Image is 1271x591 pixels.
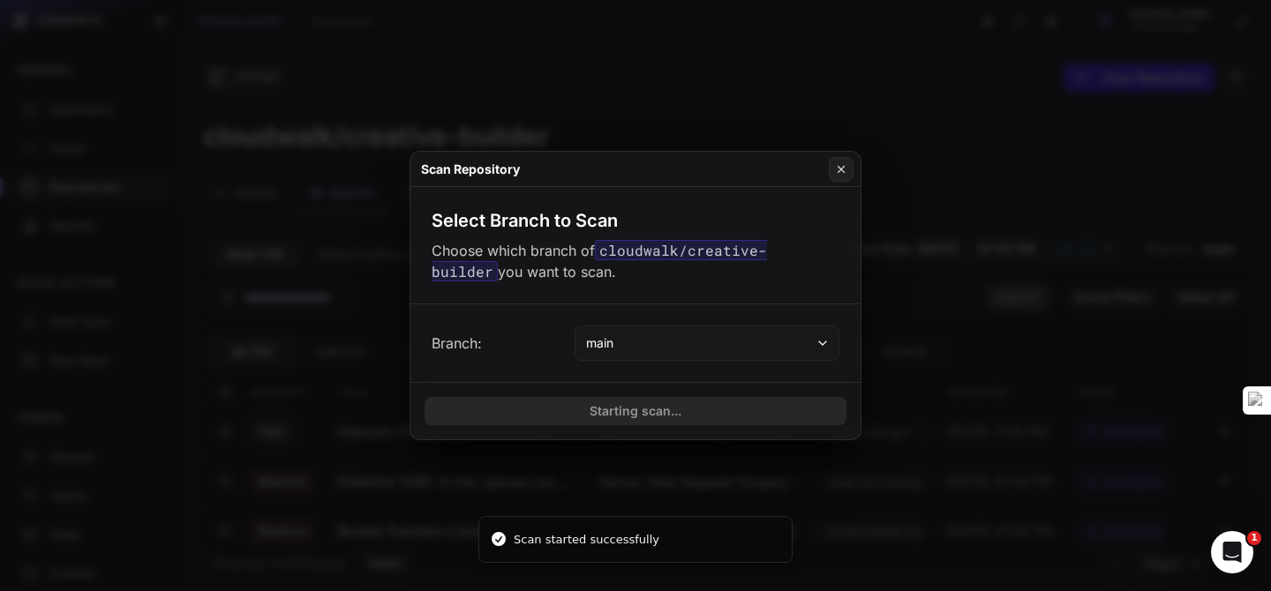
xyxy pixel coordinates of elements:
[432,333,482,354] span: Branch:
[586,334,613,352] span: main
[432,208,618,233] h3: Select Branch to Scan
[1211,531,1253,573] iframe: Intercom live chat
[421,161,520,178] h4: Scan Repository
[1247,531,1261,545] span: 1
[432,240,767,281] code: cloudwalk/creative-builder
[432,240,839,282] p: Choose which branch of you want to scan.
[575,325,839,361] button: main
[514,531,659,549] div: Scan started successfully
[425,397,846,425] button: Starting scan...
